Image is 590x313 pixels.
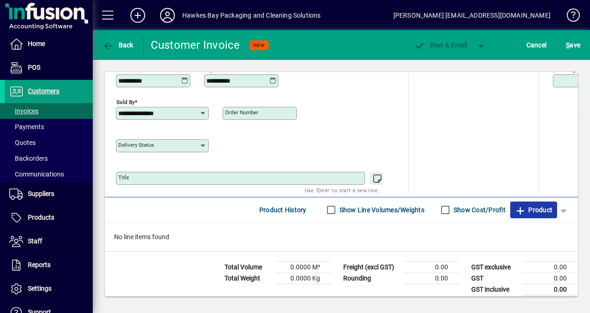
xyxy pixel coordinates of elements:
[5,103,93,119] a: Invoices
[220,261,276,273] td: Total Volume
[467,273,522,284] td: GST
[5,230,93,253] a: Staff
[510,202,557,218] button: Product
[5,119,93,135] a: Payments
[28,40,45,47] span: Home
[276,261,331,273] td: 0.0000 M³
[28,285,51,292] span: Settings
[404,273,459,284] td: 0.00
[118,142,154,148] mat-label: Delivery status
[5,56,93,79] a: POS
[409,37,472,53] button: Post & Email
[393,8,551,23] div: [PERSON_NAME] [EMAIL_ADDRESS][DOMAIN_NAME]
[338,205,424,215] label: Show Line Volumes/Weights
[522,284,578,295] td: 0.00
[564,37,583,53] button: Save
[116,98,135,105] mat-label: Sold by
[5,254,93,277] a: Reports
[5,33,93,56] a: Home
[153,7,182,24] button: Profile
[5,166,93,182] a: Communications
[28,87,59,95] span: Customers
[305,185,378,196] mat-hint: Use 'Enter' to start a new line
[9,170,64,178] span: Communications
[566,38,580,52] span: ave
[5,277,93,300] a: Settings
[339,273,404,284] td: Rounding
[339,261,404,273] td: Freight (excl GST)
[467,284,522,295] td: GST inclusive
[9,107,38,115] span: Invoices
[28,214,54,221] span: Products
[253,42,265,48] span: NEW
[28,190,54,197] span: Suppliers
[225,109,258,116] mat-label: Order number
[105,223,578,251] div: No line items found
[118,174,129,181] mat-label: Title
[182,8,321,23] div: Hawkes Bay Packaging and Cleaning Solutions
[28,261,51,268] span: Reports
[515,202,552,217] span: Product
[9,123,44,130] span: Payments
[560,2,578,32] a: Knowledge Base
[526,38,547,52] span: Cancel
[220,273,276,284] td: Total Weight
[5,135,93,150] a: Quotes
[259,202,307,217] span: Product History
[524,37,549,53] button: Cancel
[151,38,240,52] div: Customer Invoice
[9,155,48,162] span: Backorders
[5,150,93,166] a: Backorders
[5,183,93,206] a: Suppliers
[404,261,459,273] td: 0.00
[452,205,506,215] label: Show Cost/Profit
[256,202,310,218] button: Product History
[28,237,42,245] span: Staff
[276,273,331,284] td: 0.0000 Kg
[9,139,36,146] span: Quotes
[28,64,40,71] span: POS
[123,7,153,24] button: Add
[414,41,468,49] span: ost & Email
[566,41,570,49] span: S
[522,261,578,273] td: 0.00
[430,41,434,49] span: P
[522,273,578,284] td: 0.00
[467,261,522,273] td: GST exclusive
[100,37,136,53] button: Back
[5,206,93,229] a: Products
[93,37,144,53] app-page-header-button: Back
[103,41,134,49] span: Back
